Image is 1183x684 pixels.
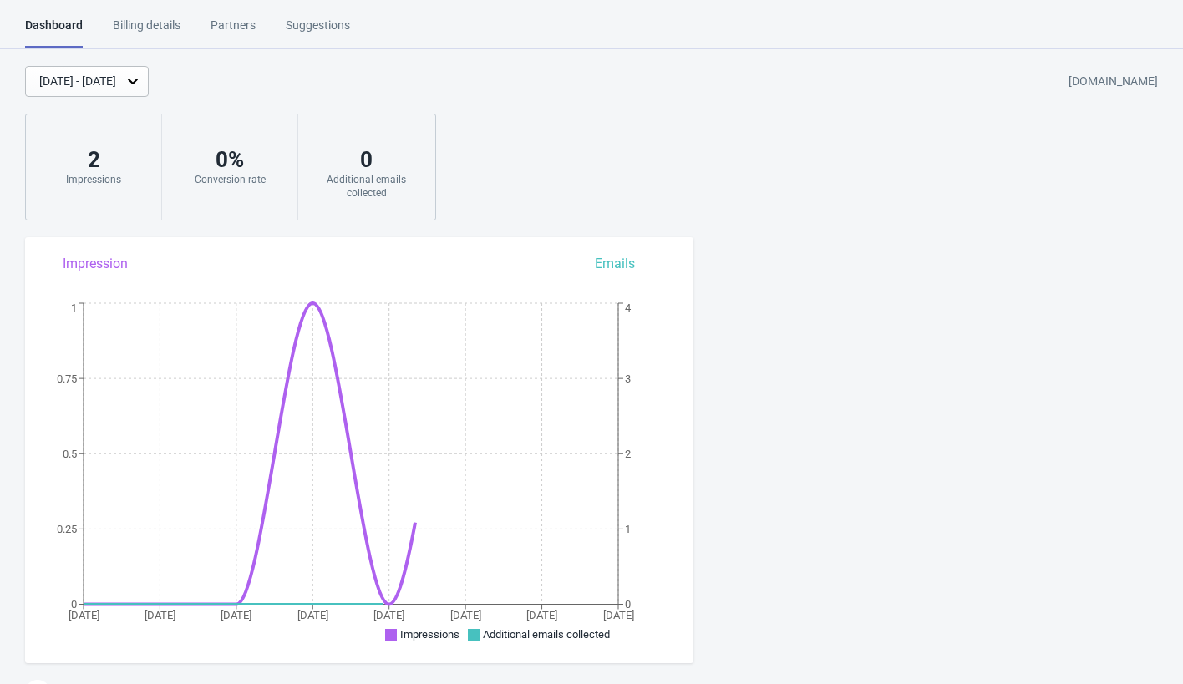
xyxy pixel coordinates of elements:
tspan: [DATE] [373,609,404,621]
tspan: [DATE] [450,609,481,621]
iframe: chat widget [1113,617,1166,667]
div: Partners [211,17,256,46]
div: Conversion rate [179,173,281,186]
div: 2 [43,146,145,173]
div: Impressions [43,173,145,186]
tspan: 1 [71,301,77,314]
tspan: [DATE] [603,609,634,621]
div: [DATE] - [DATE] [39,73,116,90]
tspan: [DATE] [297,609,328,621]
tspan: 0.75 [57,372,77,385]
div: [DOMAIN_NAME] [1069,67,1158,97]
tspan: 3 [625,372,631,385]
tspan: [DATE] [145,609,175,621]
div: Additional emails collected [315,173,418,200]
tspan: [DATE] [221,609,251,621]
tspan: 0 [71,598,77,611]
div: Dashboard [25,17,83,48]
div: Billing details [113,17,180,46]
tspan: [DATE] [526,609,557,621]
div: 0 % [179,146,281,173]
tspan: 0.5 [63,448,77,460]
div: 0 [315,146,418,173]
div: Suggestions [286,17,350,46]
span: Additional emails collected [483,628,610,641]
tspan: 1 [625,523,631,535]
tspan: 0 [625,598,631,611]
span: Impressions [400,628,459,641]
tspan: 2 [625,448,631,460]
tspan: [DATE] [69,609,99,621]
tspan: 0.25 [57,523,77,535]
tspan: 4 [625,301,632,314]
